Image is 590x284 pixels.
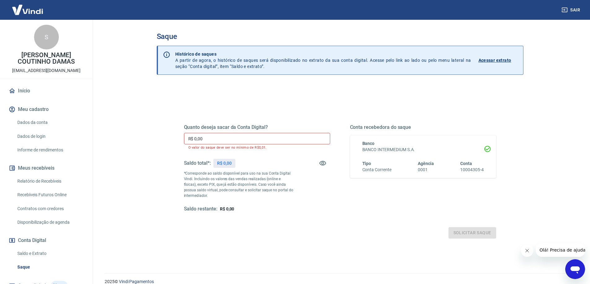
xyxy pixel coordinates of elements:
[175,51,471,57] p: Histórico de saques
[15,116,85,129] a: Dados da conta
[12,67,81,74] p: [EMAIL_ADDRESS][DOMAIN_NAME]
[479,57,511,63] p: Acessar extrato
[217,160,232,167] p: R$ 0,00
[7,84,85,98] a: Início
[34,25,59,49] div: S
[7,0,48,19] img: Vindi
[15,261,85,273] a: Saque
[460,167,484,173] h6: 10004305-4
[184,160,211,166] h5: Saldo total*:
[188,146,326,150] p: O valor do saque deve ser no mínimo de R$0,01.
[15,130,85,143] a: Dados de login
[418,167,434,173] h6: 0001
[565,259,585,279] iframe: Botão para abrir a janela de mensagens
[521,244,533,257] iframe: Fechar mensagem
[15,247,85,260] a: Saldo e Extrato
[7,234,85,247] button: Conta Digital
[15,175,85,188] a: Relatório de Recebíveis
[220,206,234,211] span: R$ 0,00
[418,161,434,166] span: Agência
[362,141,375,146] span: Banco
[184,171,294,198] p: *Corresponde ao saldo disponível para uso na sua Conta Digital Vindi. Incluindo os valores das ve...
[119,279,154,284] a: Vindi Pagamentos
[15,144,85,156] a: Informe de rendimentos
[7,103,85,116] button: Meu cadastro
[175,51,471,70] p: A partir de agora, o histórico de saques será disponibilizado no extrato da sua conta digital. Ac...
[350,124,496,130] h5: Conta recebedora do saque
[7,161,85,175] button: Meus recebíveis
[15,216,85,229] a: Disponibilização de agenda
[157,32,523,41] h3: Saque
[460,161,472,166] span: Conta
[362,167,391,173] h6: Conta Corrente
[15,189,85,201] a: Recebíveis Futuros Online
[560,4,583,16] button: Sair
[15,202,85,215] a: Contratos com credores
[184,206,217,212] h5: Saldo restante:
[479,51,518,70] a: Acessar extrato
[362,161,371,166] span: Tipo
[184,124,330,130] h5: Quanto deseja sacar da Conta Digital?
[4,4,52,9] span: Olá! Precisa de ajuda?
[536,243,585,257] iframe: Mensagem da empresa
[5,52,88,65] p: [PERSON_NAME] COUTINHO DAMAS
[362,146,484,153] h6: BANCO INTERMEDIUM S.A.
